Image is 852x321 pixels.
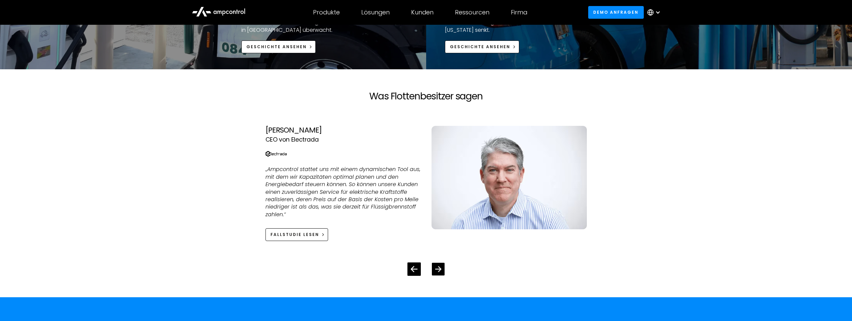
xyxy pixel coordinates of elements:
div: Produkte [313,9,340,16]
h2: Was Flottenbesitzer sagen [255,91,598,102]
div: Ressourcen [455,9,489,16]
div: Lösungen [361,9,390,16]
div: Firma [511,9,527,16]
div: Fallstudie lesen [270,232,319,238]
a: Fallstudie lesen [265,228,328,241]
div: CEO von Electrada [265,135,421,145]
a: Geschichte ansehen [445,41,520,53]
div: Next slide [432,263,445,275]
div: Kunden [411,9,434,16]
div: 3 / 4 [265,115,587,251]
div: [PERSON_NAME] [265,126,421,135]
div: Geschichte ansehen [450,44,510,50]
div: Previous slide [407,262,421,276]
a: Demo anfragen [588,6,644,18]
div: Geschichte ansehen [246,44,307,50]
p: Erfahren Sie, wie WatteV die größte EV-LKW-Flotte in [GEOGRAPHIC_DATA] überwacht. [241,19,374,34]
a: Geschichte ansehen [241,41,316,53]
p: „Ampcontrol stattet uns mit einem dynamischen Tool aus, mit dem wir Kapazitäten optimal planen un... [265,166,421,218]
